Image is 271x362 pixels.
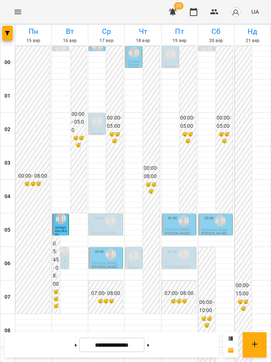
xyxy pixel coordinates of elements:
label: 05:00 [95,216,104,221]
p: [PERSON_NAME] [92,133,103,143]
span: Осадца Роман [128,60,140,67]
h6: 17 вер [89,37,123,44]
h6: 08 [4,327,10,335]
h6: 😴😴😴 [53,289,59,309]
h6: 05:45 - 08:00 [53,240,59,288]
p: 0 [92,129,103,132]
h6: Вт [53,26,87,37]
p: 0 [165,62,177,65]
span: [PERSON_NAME] [165,228,190,232]
div: Рогаткіна Валерія [128,47,140,58]
h6: 00:00 - 05:00 [217,114,232,130]
div: Рогаткіна Валерія [105,249,117,260]
h6: Сб [199,26,233,37]
p: [PERSON_NAME] [64,260,67,297]
div: Рогаткіна Валерія [92,116,103,127]
h6: 16 вер [53,37,87,44]
p: [PERSON_NAME] [165,232,190,235]
div: Рогаткіна Валерія [128,250,140,261]
h6: 😴😴😴 [89,298,122,305]
p: 0 [128,263,140,266]
h6: 00:00 - 08:00 [16,172,49,180]
h6: Чт [126,26,160,37]
h6: 00 [4,58,10,67]
h6: 00:00 - 05:00 [180,114,195,130]
h6: 03 [4,159,10,167]
h6: 06 [4,260,10,268]
span: [PERSON_NAME] [92,261,117,265]
h6: Пн [16,26,50,37]
div: Рогаткіна Валерія [60,244,71,255]
span: UA [251,8,259,16]
div: Рогаткіна Валерія [202,44,213,55]
h6: 😴😴😴 [107,131,122,145]
p: [PERSON_NAME] [128,67,140,77]
h6: 01 [4,92,10,100]
label: 05:00 [205,216,214,221]
h6: 07:00 - 08:00 [89,289,122,298]
h6: 20 вер [199,37,233,44]
h6: 00:00 - 05:00 [71,110,86,134]
div: Рогаткіна Валерія [55,44,67,55]
h6: 02 [4,126,10,134]
h6: 07:00 - 08:00 [163,289,195,298]
div: Рогаткіна Валерія [105,215,117,226]
h6: 😴😴😴 [199,315,214,330]
h6: 18 вер [126,37,160,44]
img: avatar_s.png [230,7,241,17]
div: Рогаткіна Валерія [92,41,103,52]
h6: 😴😴😴 [180,131,195,145]
p: [PERSON_NAME] [128,267,140,277]
h6: 15 вер [16,37,50,44]
h6: Ср [89,26,123,37]
span: 22 [174,2,184,10]
p: 0 [165,262,194,265]
h6: 00:00 - 08:00 [144,164,159,180]
h6: 00:00 - 05:00 [107,114,122,130]
h6: 05 [4,226,10,234]
p: 0 [92,228,121,232]
label: 06:00 [95,249,104,254]
p: 0 [64,257,67,260]
span: Штемпель Марк [55,226,67,236]
h6: 😴😴😴 [16,181,49,188]
p: [PERSON_NAME] [165,66,177,76]
h6: 06:00 - 10:00 [199,298,214,314]
p: [PERSON_NAME] [92,266,117,269]
span: Штемпель Марк [201,228,227,232]
div: Рогаткіна Валерія [215,215,226,226]
p: [PERSON_NAME] [165,266,190,269]
h6: 04 [4,193,10,201]
label: 06:00 [168,249,177,254]
h6: 😴😴😴 [163,298,195,305]
div: Рогаткіна Валерія [178,215,189,226]
div: Рогаткіна Валерія [178,249,189,260]
p: [PERSON_NAME] [92,232,117,235]
h6: Пт [163,26,197,37]
button: Menu [9,3,27,21]
div: Рогаткіна Валерія [55,213,67,224]
div: Рогаткіна Валерія [165,49,176,60]
h6: 😴😴😴 [144,181,159,196]
h6: 21 вер [236,37,270,44]
h6: 😴😴😴 [236,299,251,313]
button: UA [248,5,262,19]
label: 05:00 [168,216,177,221]
h6: 07 [4,293,10,301]
h6: 00:00 - 15:00 [236,282,251,298]
h6: 😴😴😴 [217,131,232,145]
p: [PERSON_NAME] [201,232,227,235]
h6: 😴😴😴 [71,135,86,149]
h6: Нд [236,26,270,37]
h6: 19 вер [163,37,197,44]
